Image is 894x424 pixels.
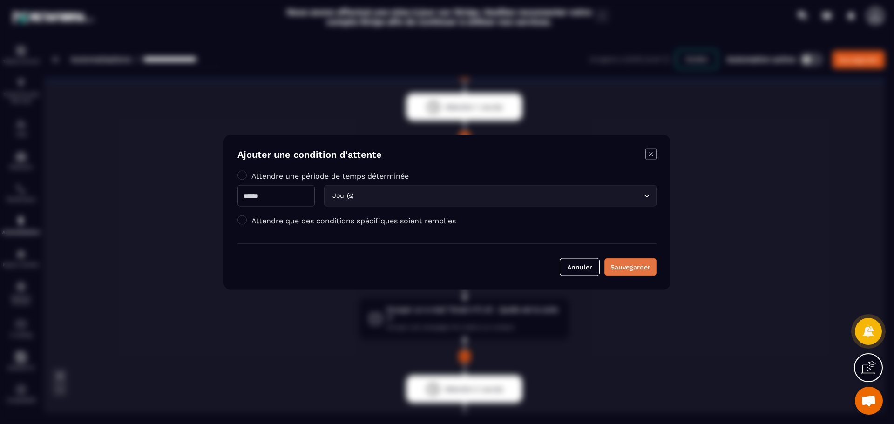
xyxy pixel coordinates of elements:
[237,148,382,162] h4: Ajouter une condition d'attente
[560,258,600,276] button: Annuler
[324,185,657,206] div: Search for option
[604,258,657,276] button: Sauvegarder
[855,387,883,415] div: Ouvrir le chat
[251,216,456,225] label: Attendre que des conditions spécifiques soient remplies
[251,171,409,180] label: Attendre une période de temps déterminée
[330,190,356,201] span: Jour(s)
[610,262,650,271] div: Sauvegarder
[356,190,641,201] input: Search for option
